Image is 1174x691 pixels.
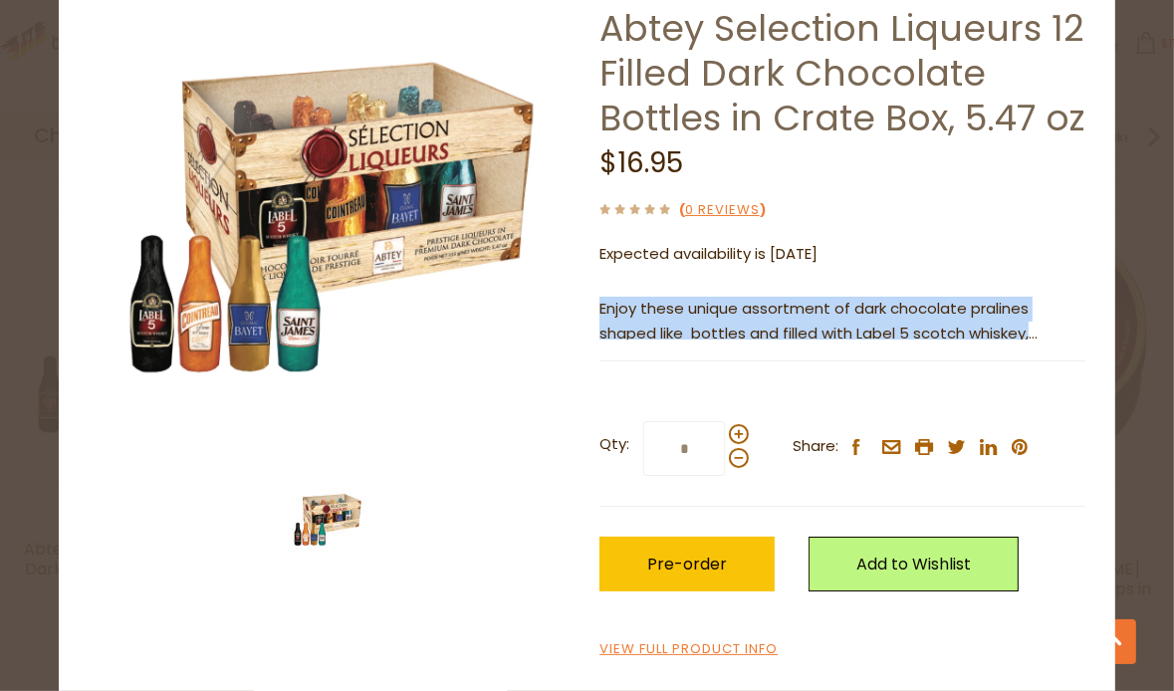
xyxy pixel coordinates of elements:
span: Share: [793,434,838,459]
a: 0 Reviews [685,200,760,221]
a: View Full Product Info [599,639,778,660]
a: Abtey Selection Liqueurs 12 Filled Dark Chocolate Bottles in Crate Box, 5.47 oz [599,3,1084,143]
span: Pre-order [647,553,727,576]
a: Add to Wishlist [809,537,1019,591]
strong: Qty: [599,432,629,457]
p: Expected availability is [DATE] [599,242,1085,267]
img: Abtey Selection Liqueurs in Crate Box [288,480,367,560]
input: Qty: [643,421,725,476]
p: Enjoy these unique assortment of dark chocolate pralines shaped like bottles and filled with Labe... [599,297,1085,346]
span: ( ) [679,200,766,219]
button: Pre-order [599,537,775,591]
span: $16.95 [599,143,683,182]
